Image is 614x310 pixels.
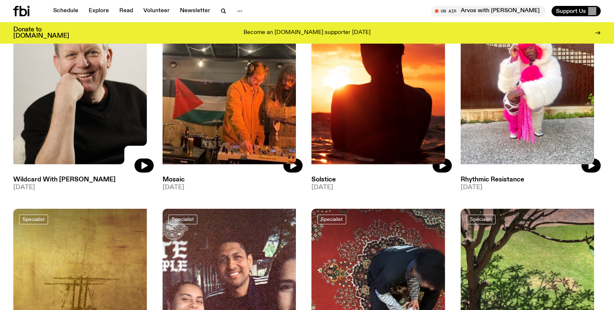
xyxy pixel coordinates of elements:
a: Rhythmic Resistance[DATE] [461,173,601,191]
h3: Rhythmic Resistance [461,177,601,183]
a: Wildcard With [PERSON_NAME][DATE] [13,173,154,191]
span: [DATE] [163,184,303,191]
h3: Solstice [311,177,452,183]
span: Specialist [172,217,194,222]
a: Newsletter [175,6,215,16]
h3: Donate to [DOMAIN_NAME] [13,27,69,39]
a: Schedule [49,6,83,16]
span: [DATE] [311,184,452,191]
h3: Wildcard With [PERSON_NAME] [13,177,154,183]
button: Support Us [552,6,601,16]
a: Volunteer [139,6,174,16]
p: Become an [DOMAIN_NAME] supporter [DATE] [243,30,371,36]
span: Specialist [470,217,492,222]
span: Specialist [321,217,343,222]
span: Specialist [23,217,45,222]
a: Specialist [19,215,48,224]
a: Specialist [467,215,495,224]
a: Specialist [168,215,197,224]
span: [DATE] [461,184,601,191]
span: [DATE] [13,184,154,191]
span: Support Us [556,8,586,14]
h3: Mosaic [163,177,303,183]
a: Explore [84,6,113,16]
a: Solstice[DATE] [311,173,452,191]
button: On AirArvos with [PERSON_NAME] [431,6,546,16]
a: Specialist [317,215,346,224]
a: Read [115,6,137,16]
a: Mosaic[DATE] [163,173,303,191]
